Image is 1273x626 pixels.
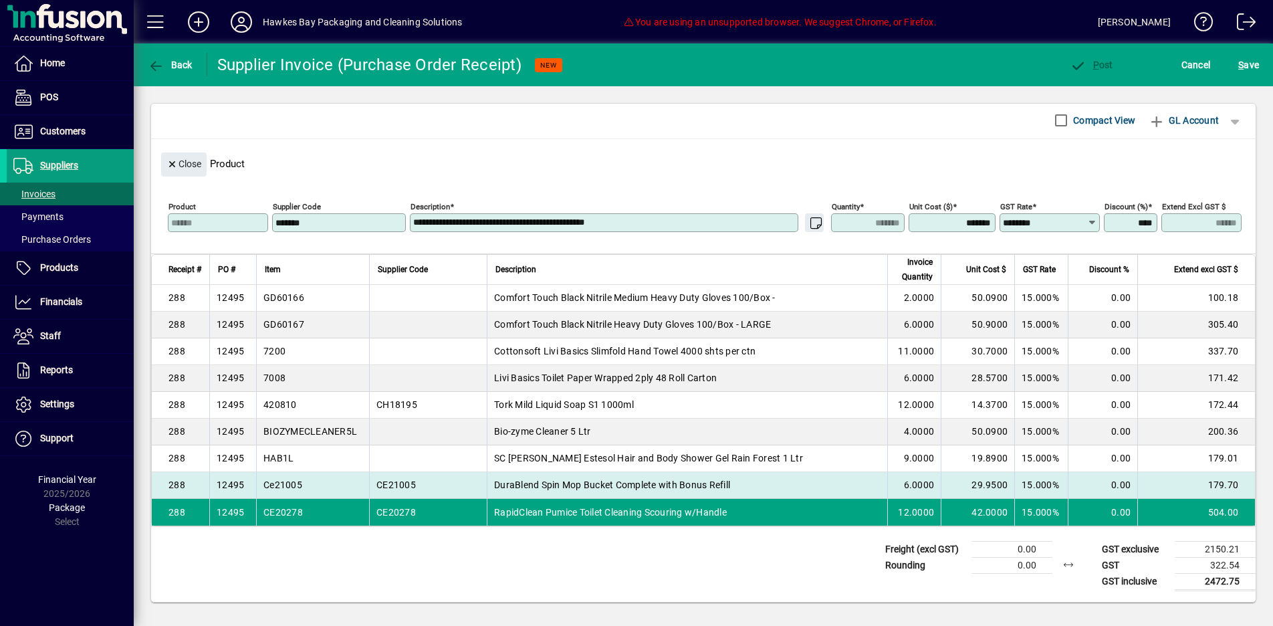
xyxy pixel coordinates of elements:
[1098,11,1171,33] div: [PERSON_NAME]
[909,201,953,211] mat-label: Unit Cost ($)
[152,312,209,338] td: 288
[1175,557,1256,573] td: 322.54
[1014,338,1068,365] td: 15.000%
[1162,201,1226,211] mat-label: Extend excl GST $
[7,115,134,148] a: Customers
[1137,499,1255,526] td: 504.00
[209,365,256,392] td: 12495
[1068,285,1137,312] td: 0.00
[144,53,196,77] button: Back
[487,338,887,365] td: Cottonsoft Livi Basics Slimfold Hand Towel 4000 shts per ctn
[887,312,941,338] td: 6.0000
[7,251,134,285] a: Products
[941,338,1014,365] td: 30.7000
[217,54,522,76] div: Supplier Invoice (Purchase Order Receipt)
[152,499,209,526] td: 288
[263,478,302,492] div: Ce21005
[1070,114,1135,127] label: Compact View
[1137,445,1255,472] td: 179.01
[263,11,463,33] div: Hawkes Bay Packaging and Cleaning Solutions
[487,499,887,526] td: RapidClean Pumice Toilet Cleaning Scouring w/Handle
[1149,110,1219,131] span: GL Account
[941,472,1014,499] td: 29.9500
[1095,573,1175,590] td: GST inclusive
[879,557,972,573] td: Rounding
[263,425,357,438] div: BIOZYMECLEANER5L
[1066,53,1117,77] button: Post
[941,312,1014,338] td: 50.9000
[369,392,487,419] td: CH18195
[941,419,1014,445] td: 50.0900
[152,392,209,419] td: 288
[887,419,941,445] td: 4.0000
[487,445,887,472] td: SC [PERSON_NAME] Estesol Hair and Body Shower Gel Rain Forest 1 Ltr
[1023,262,1056,277] span: GST Rate
[148,60,193,70] span: Back
[134,53,207,77] app-page-header-button: Back
[40,262,78,273] span: Products
[966,262,1006,277] span: Unit Cost $
[1093,60,1099,70] span: P
[1137,338,1255,365] td: 337.70
[487,472,887,499] td: DuraBlend Spin Mop Bucket Complete with Bonus Refill
[1000,201,1032,211] mat-label: GST rate
[7,183,134,205] a: Invoices
[209,472,256,499] td: 12495
[832,201,860,211] mat-label: Quantity
[1070,60,1113,70] span: ost
[887,285,941,312] td: 2.0000
[1068,338,1137,365] td: 0.00
[218,262,235,277] span: PO #
[487,365,887,392] td: Livi Basics Toilet Paper Wrapped 2ply 48 Roll Carton
[487,285,887,312] td: Comfort Touch Black Nitrile Medium Heavy Duty Gloves 100/Box -
[209,445,256,472] td: 12495
[1014,499,1068,526] td: 15.000%
[1068,392,1137,419] td: 0.00
[411,201,450,211] mat-label: Description
[1142,108,1226,132] button: GL Account
[1184,3,1213,46] a: Knowledge Base
[1137,312,1255,338] td: 305.40
[7,81,134,114] a: POS
[7,286,134,319] a: Financials
[487,312,887,338] td: Comfort Touch Black Nitrile Heavy Duty Gloves 100/Box - LARGE
[1068,445,1137,472] td: 0.00
[263,344,285,358] div: 7200
[152,338,209,365] td: 288
[209,392,256,419] td: 12495
[1137,419,1255,445] td: 200.36
[209,338,256,365] td: 12495
[378,262,428,277] span: Supplier Code
[879,541,972,557] td: Freight (excl GST)
[1014,472,1068,499] td: 15.000%
[941,392,1014,419] td: 14.3700
[1068,365,1137,392] td: 0.00
[941,445,1014,472] td: 19.8900
[263,371,285,385] div: 7008
[1137,392,1255,419] td: 172.44
[151,139,1256,180] div: Product
[887,338,941,365] td: 11.0000
[540,61,557,70] span: NEW
[7,422,134,455] a: Support
[941,285,1014,312] td: 50.0900
[166,153,201,175] span: Close
[263,451,294,465] div: HAB1L
[887,472,941,499] td: 6.0000
[1137,365,1255,392] td: 171.42
[161,152,207,177] button: Close
[1014,312,1068,338] td: 15.000%
[263,318,304,331] div: GD60167
[40,126,86,136] span: Customers
[40,58,65,68] span: Home
[209,285,256,312] td: 12495
[1238,60,1244,70] span: S
[209,499,256,526] td: 12495
[1089,262,1129,277] span: Discount %
[487,419,887,445] td: Bio-zyme Cleaner 5 Ltr
[487,392,887,419] td: Tork Mild Liquid Soap S1 1000ml
[168,201,196,211] mat-label: Product
[152,365,209,392] td: 288
[1178,53,1214,77] button: Cancel
[13,234,91,245] span: Purchase Orders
